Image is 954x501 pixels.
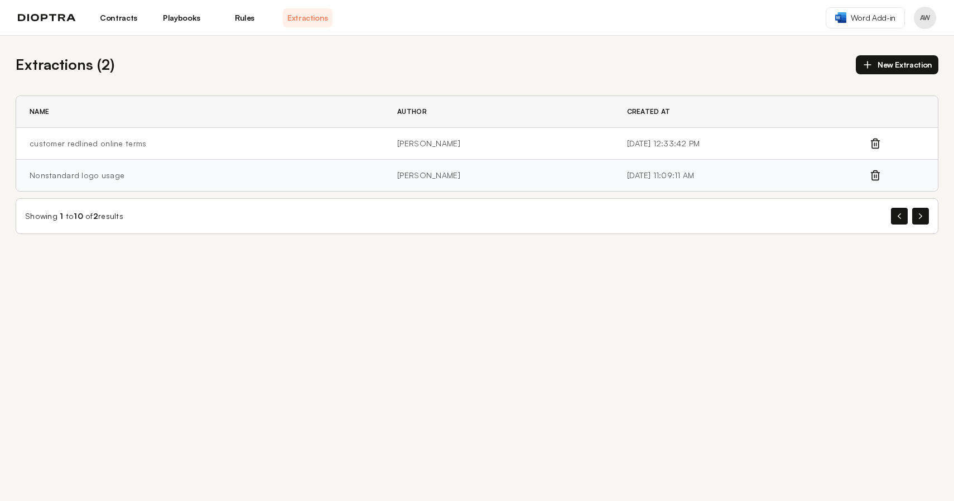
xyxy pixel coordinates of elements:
span: 2 [93,211,98,221]
h2: Extractions ( 2 ) [16,54,114,75]
img: word [835,12,846,23]
a: Contracts [94,8,143,27]
td: [PERSON_NAME] [384,160,613,192]
span: 1 [60,211,63,221]
button: Profile menu [914,7,936,29]
button: New Extraction [856,55,938,74]
a: Extractions [283,8,333,27]
a: Rules [220,8,269,27]
div: Showing to of results [25,211,123,222]
th: Name [16,96,384,128]
td: [DATE] 11:09:11 AM [614,160,870,192]
th: Created At [614,96,870,128]
img: logo [18,14,76,22]
a: Word Add-in [826,7,905,28]
span: Word Add-in [851,12,895,23]
td: [DATE] 12:33:42 PM [614,128,870,160]
td: customer redlined online terms [16,128,384,160]
button: Next [912,208,929,225]
span: 10 [74,211,83,221]
button: Previous [891,208,908,225]
a: Playbooks [157,8,206,27]
th: Author [384,96,613,128]
td: [PERSON_NAME] [384,128,613,160]
td: Nonstandard logo usage [16,160,384,192]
